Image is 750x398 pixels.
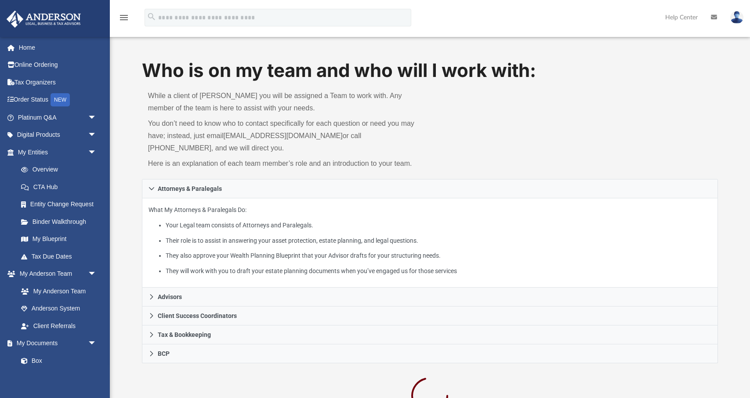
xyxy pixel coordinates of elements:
h1: Who is on my team and who will I work with: [142,58,718,84]
li: They also approve your Wealth Planning Blueprint that your Advisor drafts for your structuring ne... [166,250,711,261]
i: menu [119,12,129,23]
li: Their role is to assist in answering your asset protection, estate planning, and legal questions. [166,235,711,246]
a: Advisors [142,288,718,307]
a: Entity Change Request [12,196,110,213]
p: What My Attorneys & Paralegals Do: [149,204,711,276]
span: Client Success Coordinators [158,313,237,319]
p: Here is an explanation of each team member’s role and an introduction to your team. [148,157,424,170]
div: Attorneys & Paralegals [142,198,718,288]
span: arrow_drop_down [88,109,105,127]
li: Your Legal team consists of Attorneys and Paralegals. [166,220,711,231]
a: Attorneys & Paralegals [142,179,718,198]
a: Tax Due Dates [12,248,110,265]
a: BCP [142,344,718,363]
a: Platinum Q&Aarrow_drop_down [6,109,110,126]
a: My Anderson Team [12,282,101,300]
span: arrow_drop_down [88,126,105,144]
a: Client Referrals [12,317,105,335]
img: User Pic [730,11,743,24]
a: Binder Walkthrough [12,213,110,230]
a: My Anderson Teamarrow_drop_down [6,265,105,283]
a: CTA Hub [12,178,110,196]
a: [EMAIL_ADDRESS][DOMAIN_NAME] [224,132,343,139]
img: Anderson Advisors Platinum Portal [4,11,83,28]
span: Advisors [158,294,182,300]
a: Overview [12,161,110,179]
p: While a client of [PERSON_NAME] you will be assigned a Team to work with. Any member of the team ... [148,90,424,114]
span: Attorneys & Paralegals [158,186,222,192]
a: Client Success Coordinators [142,307,718,325]
span: arrow_drop_down [88,335,105,353]
a: Anderson System [12,300,105,318]
a: My Blueprint [12,230,105,248]
span: Tax & Bookkeeping [158,332,211,338]
a: Order StatusNEW [6,91,110,109]
li: They will work with you to draft your estate planning documents when you’ve engaged us for those ... [166,266,711,277]
span: arrow_drop_down [88,265,105,283]
a: Tax Organizers [6,73,110,91]
a: My Documentsarrow_drop_down [6,335,105,352]
span: arrow_drop_down [88,143,105,161]
p: You don’t need to know who to contact specifically for each question or need you may have; instea... [148,117,424,154]
a: menu [119,17,129,23]
a: Digital Productsarrow_drop_down [6,126,110,144]
i: search [147,12,156,22]
a: Tax & Bookkeeping [142,325,718,344]
a: Home [6,39,110,56]
a: My Entitiesarrow_drop_down [6,143,110,161]
a: Online Ordering [6,56,110,74]
a: Box [12,352,101,369]
span: BCP [158,351,170,357]
div: NEW [51,93,70,106]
